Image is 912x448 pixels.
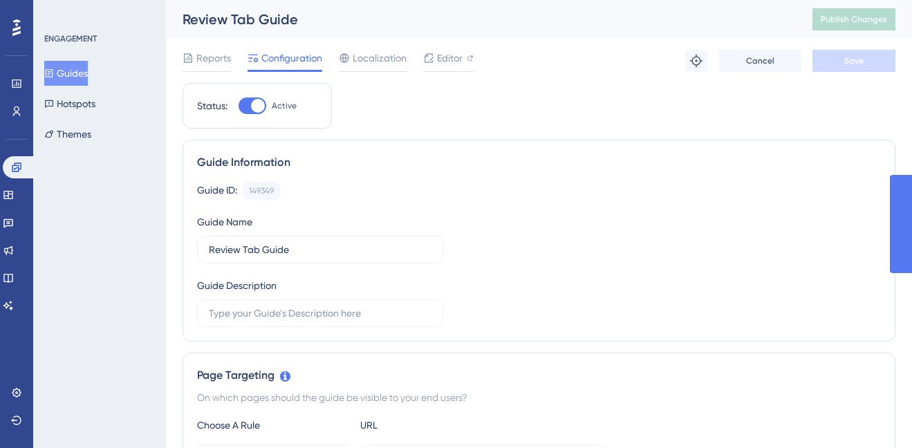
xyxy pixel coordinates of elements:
[44,122,91,147] button: Themes
[197,214,252,230] div: Guide Name
[197,417,349,433] div: Choose A Rule
[197,182,237,200] div: Guide ID:
[197,277,277,294] div: Guide Description
[197,367,881,384] div: Page Targeting
[812,8,895,30] button: Publish Changes
[44,33,97,44] div: ENGAGEMENT
[196,50,231,66] span: Reports
[844,55,864,66] span: Save
[209,306,431,321] input: Type your Guide’s Description here
[854,393,895,435] iframe: UserGuiding AI Assistant Launcher
[261,50,322,66] span: Configuration
[249,185,274,196] div: 149349
[353,50,407,66] span: Localization
[44,61,88,86] button: Guides
[209,242,431,257] input: Type your Guide’s Name here
[197,389,881,406] div: On which pages should the guide be visible to your end users?
[197,97,227,114] div: Status:
[360,417,512,433] div: URL
[746,55,774,66] span: Cancel
[821,14,887,25] span: Publish Changes
[197,154,881,171] div: Guide Information
[183,10,778,29] div: Review Tab Guide
[812,50,895,72] button: Save
[44,91,95,116] button: Hotspots
[272,100,297,111] span: Active
[718,50,801,72] button: Cancel
[437,50,463,66] span: Editor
